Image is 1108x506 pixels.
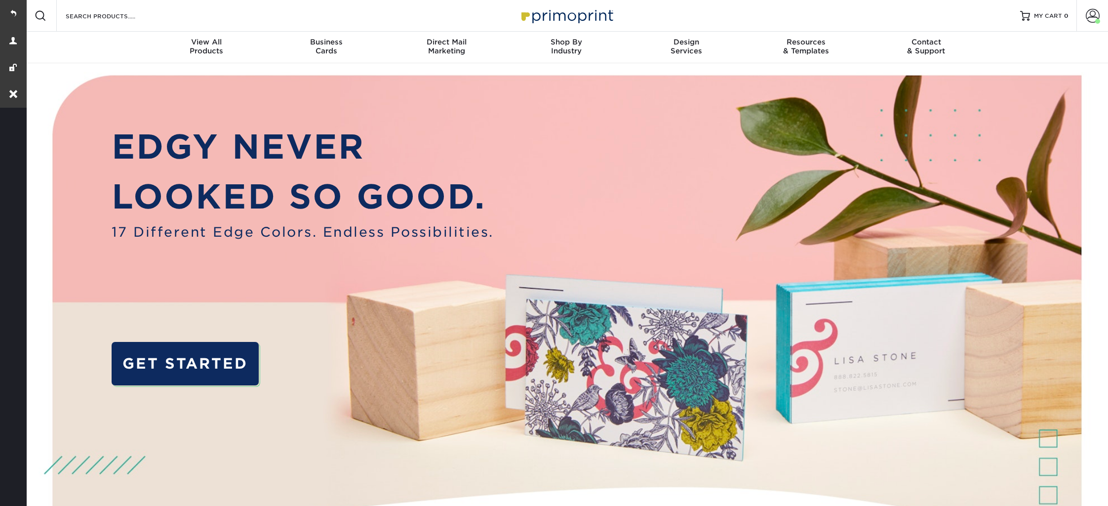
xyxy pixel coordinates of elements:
[112,342,259,386] a: GET STARTED
[147,32,267,63] a: View AllProducts
[1064,12,1068,19] span: 0
[147,38,267,46] span: View All
[112,222,494,242] span: 17 Different Edge Colors. Endless Possibilities.
[65,10,161,22] input: SEARCH PRODUCTS.....
[267,32,387,63] a: BusinessCards
[112,122,494,172] p: EDGY NEVER
[866,32,986,63] a: Contact& Support
[746,38,866,55] div: & Templates
[507,32,627,63] a: Shop ByIndustry
[147,38,267,55] div: Products
[507,38,627,46] span: Shop By
[112,172,494,222] p: LOOKED SO GOOD.
[1034,12,1062,20] span: MY CART
[517,5,616,26] img: Primoprint
[267,38,387,55] div: Cards
[387,32,507,63] a: Direct MailMarketing
[746,32,866,63] a: Resources& Templates
[507,38,627,55] div: Industry
[626,32,746,63] a: DesignServices
[387,38,507,55] div: Marketing
[626,38,746,46] span: Design
[626,38,746,55] div: Services
[866,38,986,46] span: Contact
[866,38,986,55] div: & Support
[746,38,866,46] span: Resources
[387,38,507,46] span: Direct Mail
[267,38,387,46] span: Business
